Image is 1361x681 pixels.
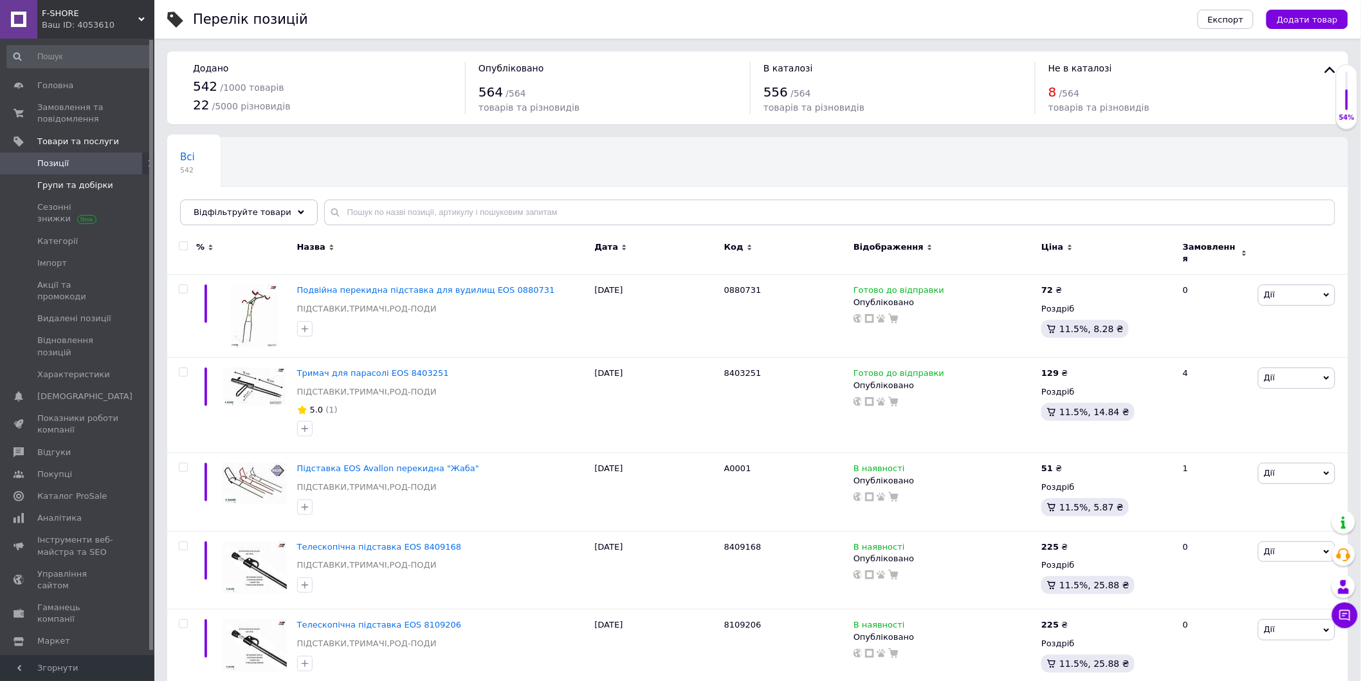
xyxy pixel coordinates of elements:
[37,602,119,625] span: Гаманець компанії
[37,469,72,480] span: Покупці
[1059,658,1129,669] span: 11.5%, 25.88 ₴
[1277,15,1338,24] span: Додати товар
[854,620,905,633] span: В наявності
[506,88,525,98] span: / 564
[1041,241,1063,253] span: Ціна
[194,207,291,217] span: Відфільтруйте товари
[42,8,138,19] span: F-SHORE
[212,101,291,111] span: / 5000 різновидів
[1175,358,1255,453] div: 4
[592,531,721,610] div: [DATE]
[37,369,110,380] span: Характеристики
[196,241,205,253] span: %
[297,386,437,398] a: ПІДСТАВКИ,ТРИМАЧІ,РОД-ПОДИ
[1264,468,1275,478] span: Дії
[37,257,67,269] span: Імпорт
[37,391,132,402] span: [DEMOGRAPHIC_DATA]
[1208,15,1244,24] span: Експорт
[325,405,337,415] span: (1)
[37,102,119,125] span: Замовлення та повідомлення
[592,358,721,453] div: [DATE]
[1041,542,1059,552] b: 225
[37,447,71,458] span: Відгуки
[297,463,479,473] a: Підставка EOS Avallon перекидна "Жаба"
[220,82,284,93] span: / 1000 товарів
[37,313,111,324] span: Видалені позиції
[724,542,762,552] span: 8409168
[724,620,762,630] span: 8109206
[1041,541,1068,553] div: ₴
[479,102,580,113] span: товарів та різновидів
[297,241,325,253] span: Назва
[193,97,209,113] span: 22
[223,619,287,672] img: Телескопическая подставка EOS 8109206
[854,368,944,382] span: Готово до відправки
[297,542,462,552] a: Телескопічна підставка EOS 8409168
[1175,275,1255,358] div: 0
[42,19,154,31] div: Ваш ID: 4053610
[1198,10,1254,29] button: Експорт
[592,275,721,358] div: [DATE]
[37,158,69,169] span: Позиції
[231,285,279,348] img: Двойная перекидная подставка для удилищ EOS 0880731
[37,236,78,247] span: Категорії
[1175,531,1255,610] div: 0
[37,635,70,647] span: Маркет
[180,165,195,175] span: 542
[854,241,924,253] span: Відображення
[1048,63,1112,73] span: Не в каталозі
[1048,84,1057,100] span: 8
[37,490,107,502] span: Каталог ProSale
[1337,113,1357,122] div: 54%
[1041,285,1062,296] div: ₴
[193,79,217,94] span: 542
[1183,241,1238,265] span: Замовлення
[1041,619,1068,631] div: ₴
[1041,620,1059,630] b: 225
[854,553,1035,564] div: Опубліковано
[37,80,73,91] span: Головна
[763,84,788,100] span: 556
[1059,407,1129,417] span: 11.5%, 14.84 ₴
[1332,602,1358,628] button: Чат з покупцем
[193,63,228,73] span: Додано
[37,413,119,436] span: Показники роботи компанії
[297,285,555,295] span: Подвійна перекидна підставка для вудилищ EOS 0880731
[1264,373,1275,382] span: Дії
[297,620,462,630] span: Телескопічна підставка EOS 8109206
[854,285,944,299] span: Готово до відправки
[6,45,152,68] input: Пошук
[1264,624,1275,634] span: Дії
[1048,102,1149,113] span: товарів та різновидів
[297,303,437,315] a: ПІДСТАВКИ,ТРИМАЧІ,РОД-ПОДИ
[592,453,721,532] div: [DATE]
[1175,453,1255,532] div: 1
[37,136,119,147] span: Товари та послуги
[479,84,503,100] span: 564
[854,297,1035,308] div: Опубліковано
[297,368,449,378] a: Тримач для парасолі EOS 8403251
[1059,324,1124,334] span: 11.5%, 8.28 ₴
[1264,546,1275,556] span: Дії
[595,241,619,253] span: Дата
[1266,10,1348,29] button: Додати товар
[1041,368,1068,379] div: ₴
[1041,559,1172,571] div: Роздріб
[297,559,437,571] a: ПІДСТАВКИ,ТРИМАЧІ,РОД-ПОДИ
[310,405,324,415] span: 5.0
[37,568,119,592] span: Управління сайтом
[297,638,437,649] a: ПІДСТАВКИ,ТРИМАЧІ,РОД-ПОДИ
[724,241,744,253] span: Код
[854,380,1035,391] div: Опубліковано
[37,534,119,557] span: Інструменти веб-майстра та SEO
[1041,638,1172,649] div: Роздріб
[1059,88,1079,98] span: / 564
[297,481,437,493] a: ПІДСТАВКИ,ТРИМАЧІ,РОД-ПОДИ
[1059,580,1129,590] span: 11.5%, 25.88 ₴
[223,368,286,406] img: Держатель для зонта EOS 8403251
[1041,368,1059,378] b: 129
[1041,303,1172,315] div: Роздріб
[1041,386,1172,398] div: Роздріб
